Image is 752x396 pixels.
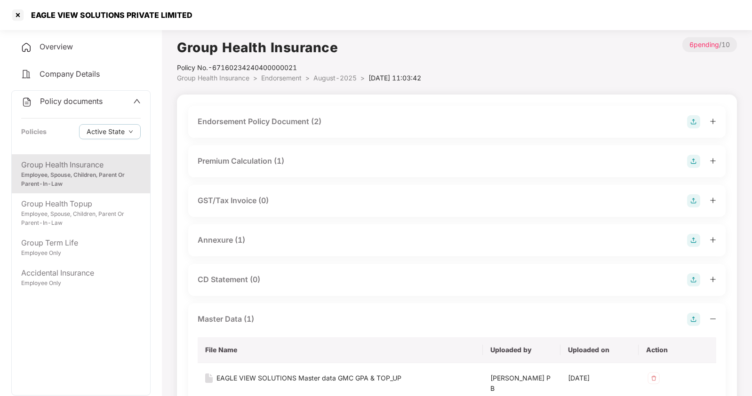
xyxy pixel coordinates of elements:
[128,129,133,135] span: down
[21,171,141,189] div: Employee, Spouse, Children, Parent Or Parent-In-Law
[305,74,310,82] span: >
[21,237,141,249] div: Group Term Life
[483,337,560,363] th: Uploaded by
[198,337,483,363] th: File Name
[198,155,284,167] div: Premium Calculation (1)
[560,337,638,363] th: Uploaded on
[205,373,213,383] img: svg+xml;base64,PHN2ZyB4bWxucz0iaHR0cDovL3d3dy53My5vcmcvMjAwMC9zdmciIHdpZHRoPSIxNiIgaGVpZ2h0PSIyMC...
[177,74,249,82] span: Group Health Insurance
[79,124,141,139] button: Active Statedown
[198,116,321,127] div: Endorsement Policy Document (2)
[646,371,661,386] img: svg+xml;base64,PHN2ZyB4bWxucz0iaHR0cDovL3d3dy53My5vcmcvMjAwMC9zdmciIHdpZHRoPSIzMiIgaGVpZ2h0PSIzMi...
[490,373,553,394] div: [PERSON_NAME] P B
[687,115,700,128] img: svg+xml;base64,PHN2ZyB4bWxucz0iaHR0cDovL3d3dy53My5vcmcvMjAwMC9zdmciIHdpZHRoPSIyOCIgaGVpZ2h0PSIyOC...
[21,279,141,288] div: Employee Only
[710,316,716,322] span: minus
[177,37,421,58] h1: Group Health Insurance
[21,96,32,108] img: svg+xml;base64,PHN2ZyB4bWxucz0iaHR0cDovL3d3dy53My5vcmcvMjAwMC9zdmciIHdpZHRoPSIyNCIgaGVpZ2h0PSIyNC...
[21,198,141,210] div: Group Health Topup
[253,74,257,82] span: >
[710,158,716,164] span: plus
[177,63,421,73] div: Policy No.- 67160234240400000021
[682,37,737,52] p: / 10
[687,155,700,168] img: svg+xml;base64,PHN2ZyB4bWxucz0iaHR0cDovL3d3dy53My5vcmcvMjAwMC9zdmciIHdpZHRoPSIyOCIgaGVpZ2h0PSIyOC...
[689,40,719,48] span: 6 pending
[198,274,260,285] div: CD Statement (0)
[40,42,73,51] span: Overview
[198,313,254,325] div: Master Data (1)
[21,249,141,258] div: Employee Only
[710,197,716,204] span: plus
[261,74,302,82] span: Endorsement
[87,127,125,137] span: Active State
[368,74,421,82] span: [DATE] 11:03:42
[198,234,245,246] div: Annexure (1)
[40,96,103,106] span: Policy documents
[313,74,357,82] span: August-2025
[21,210,141,228] div: Employee, Spouse, Children, Parent Or Parent-In-Law
[710,276,716,283] span: plus
[21,127,47,137] div: Policies
[687,194,700,207] img: svg+xml;base64,PHN2ZyB4bWxucz0iaHR0cDovL3d3dy53My5vcmcvMjAwMC9zdmciIHdpZHRoPSIyOCIgaGVpZ2h0PSIyOC...
[216,373,401,383] div: EAGLE VIEW SOLUTIONS Master data GMC GPA & TOP_UP
[710,237,716,243] span: plus
[687,313,700,326] img: svg+xml;base64,PHN2ZyB4bWxucz0iaHR0cDovL3d3dy53My5vcmcvMjAwMC9zdmciIHdpZHRoPSIyOCIgaGVpZ2h0PSIyOC...
[21,69,32,80] img: svg+xml;base64,PHN2ZyB4bWxucz0iaHR0cDovL3d3dy53My5vcmcvMjAwMC9zdmciIHdpZHRoPSIyNCIgaGVpZ2h0PSIyNC...
[40,69,100,79] span: Company Details
[21,267,141,279] div: Accidental Insurance
[687,234,700,247] img: svg+xml;base64,PHN2ZyB4bWxucz0iaHR0cDovL3d3dy53My5vcmcvMjAwMC9zdmciIHdpZHRoPSIyOCIgaGVpZ2h0PSIyOC...
[25,10,192,20] div: EAGLE VIEW SOLUTIONS PRIVATE LIMITED
[568,373,631,383] div: [DATE]
[21,159,141,171] div: Group Health Insurance
[198,195,269,206] div: GST/Tax Invoice (0)
[133,97,141,105] span: up
[21,42,32,53] img: svg+xml;base64,PHN2ZyB4bWxucz0iaHR0cDovL3d3dy53My5vcmcvMjAwMC9zdmciIHdpZHRoPSIyNCIgaGVpZ2h0PSIyNC...
[360,74,365,82] span: >
[710,118,716,125] span: plus
[639,337,716,363] th: Action
[687,273,700,286] img: svg+xml;base64,PHN2ZyB4bWxucz0iaHR0cDovL3d3dy53My5vcmcvMjAwMC9zdmciIHdpZHRoPSIyOCIgaGVpZ2h0PSIyOC...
